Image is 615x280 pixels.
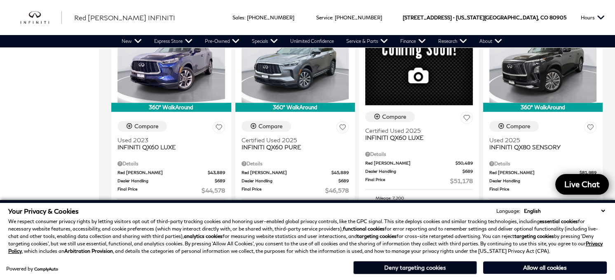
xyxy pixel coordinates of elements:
a: Specials [246,35,284,47]
span: Final Price [117,186,202,195]
a: Final Price $82,678 [489,186,597,195]
span: Red [PERSON_NAME] INFINITI [74,14,175,21]
strong: analytics cookies [184,233,223,239]
a: Finance [394,35,432,47]
span: Your Privacy & Cookies [8,207,79,215]
span: $43,889 [208,169,225,176]
a: Red [PERSON_NAME] $45,889 [242,169,349,176]
strong: targeting cookies [514,233,554,239]
div: Powered by [6,266,58,271]
button: Save Vehicle [460,111,473,127]
div: Pricing Details - INFINITI QX60 PURE [242,160,349,167]
a: Used 2023INFINITI QX60 LUXE [117,136,225,151]
a: Used 2025INFINITI QX80 SENSORY [489,136,597,151]
div: 360° WalkAround [235,103,355,112]
span: $689 [215,178,225,184]
div: Compare [382,113,406,120]
p: We respect consumer privacy rights by letting visitors opt out of third-party tracking cookies an... [8,218,607,255]
span: INFINITI QX60 LUXE [117,144,219,151]
img: 2023 INFINITI QX60 LUXE [117,22,225,103]
span: $44,578 [202,186,225,195]
span: $689 [462,168,473,174]
button: Save Vehicle [336,121,349,136]
div: Language: [496,209,520,214]
strong: essential cookies [540,218,578,224]
span: Used 2025 [489,136,591,144]
span: Sales [232,14,244,21]
span: : [244,14,246,21]
div: Compare [134,122,159,130]
span: $45,889 [331,169,349,176]
a: [STREET_ADDRESS] • [US_STATE][GEOGRAPHIC_DATA], CO 80905 [403,14,566,21]
a: Dealer Handling $689 [489,178,597,184]
span: Certified Used 2025 [365,127,467,134]
a: Research [432,35,473,47]
span: $50,489 [455,160,473,166]
span: : [332,14,333,21]
a: Final Price $46,578 [242,186,349,195]
a: About [473,35,508,47]
a: Express Store [148,35,199,47]
span: Used 2023 [117,136,219,144]
span: INFINITI QX60 LUXE [365,134,467,141]
span: INFINITI QX60 PURE [242,144,343,151]
a: Final Price $44,578 [117,186,225,195]
span: Dealer Handling [365,168,462,174]
div: Pricing Details - INFINITI QX60 LUXE [365,151,473,158]
nav: Main Navigation [115,35,508,47]
a: Service & Parts [340,35,394,47]
img: 2025 INFINITI QX60 LUXE [365,22,473,105]
button: Allow all cookies [483,261,607,274]
div: Compare [506,122,530,130]
button: Compare Vehicle [242,121,291,132]
strong: functional cookies [343,226,385,232]
a: Red [PERSON_NAME] INFINITI [74,13,175,23]
a: [PHONE_NUMBER] [247,14,294,21]
span: Service [316,14,332,21]
strong: targeting cookies [357,233,397,239]
button: Save Vehicle [213,121,225,136]
span: Red [PERSON_NAME] [365,160,455,166]
a: Pre-Owned [199,35,246,47]
a: Dealer Handling $689 [117,178,225,184]
a: Live Chat [555,174,609,195]
span: Red [PERSON_NAME] [242,169,332,176]
img: INFINITI [21,11,62,24]
a: Red [PERSON_NAME] $81,989 [489,169,597,176]
button: Compare Vehicle [489,121,539,132]
a: Certified Used 2025INFINITI QX60 PURE [242,136,349,151]
span: $46,578 [325,186,349,195]
span: Live Chat [560,179,604,189]
button: Compare Vehicle [365,111,415,122]
a: Unlimited Confidence [284,35,340,47]
a: Dealer Handling $689 [242,178,349,184]
button: Deny targeting cookies [353,261,477,274]
div: Compare [258,122,283,130]
a: infiniti [21,11,62,24]
img: 2025 INFINITI QX80 SENSORY [489,22,597,103]
span: Dealer Handling [242,178,339,184]
a: Red [PERSON_NAME] $43,889 [117,169,225,176]
span: Final Price [489,186,573,195]
button: Save Vehicle [584,121,596,136]
a: New [115,35,148,47]
div: 360° WalkAround [111,103,231,112]
span: Dealer Handling [117,178,215,184]
a: Final Price $51,178 [365,176,473,185]
span: Final Price [242,186,326,195]
span: Certified Used 2025 [242,136,343,144]
span: $51,178 [450,176,473,185]
img: 2025 INFINITI QX60 PURE [242,22,349,103]
div: Pricing Details - INFINITI QX60 LUXE [117,160,225,167]
span: Red [PERSON_NAME] [489,169,580,176]
span: Final Price [365,176,450,185]
button: Compare Vehicle [117,121,167,132]
span: INFINITI QX80 SENSORY [489,144,591,151]
a: Red [PERSON_NAME] $50,489 [365,160,473,166]
div: 360° WalkAround [483,103,603,112]
span: $689 [338,178,349,184]
a: [PHONE_NUMBER] [335,14,382,21]
strong: Arbitration Provision [64,248,113,254]
a: Certified Used 2025INFINITI QX60 LUXE [365,127,473,141]
li: Mileage: 7,200 [365,194,473,202]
